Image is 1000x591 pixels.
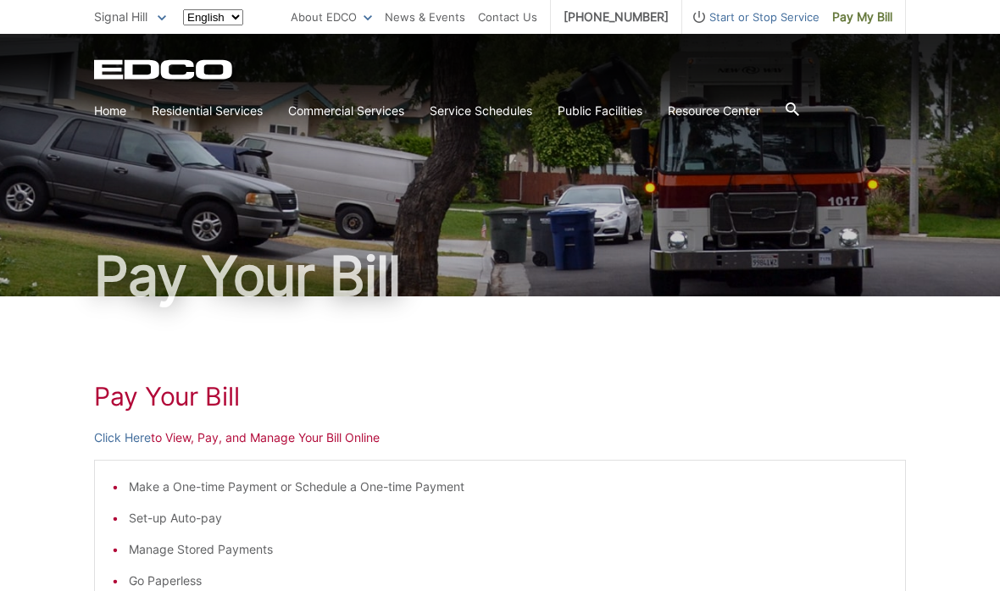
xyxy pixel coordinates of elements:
[94,249,906,303] h1: Pay Your Bill
[94,9,147,24] span: Signal Hill
[94,428,906,447] p: to View, Pay, and Manage Your Bill Online
[94,59,235,80] a: EDCD logo. Return to the homepage.
[558,102,642,120] a: Public Facilities
[832,8,892,26] span: Pay My Bill
[291,8,372,26] a: About EDCO
[129,509,888,527] li: Set-up Auto-pay
[385,8,465,26] a: News & Events
[288,102,404,120] a: Commercial Services
[152,102,263,120] a: Residential Services
[129,540,888,559] li: Manage Stored Payments
[94,428,151,447] a: Click Here
[94,102,126,120] a: Home
[430,102,532,120] a: Service Schedules
[129,572,888,590] li: Go Paperless
[668,102,760,120] a: Resource Center
[94,381,906,411] h1: Pay Your Bill
[183,9,243,25] select: Select a language
[129,478,888,496] li: Make a One-time Payment or Schedule a One-time Payment
[478,8,537,26] a: Contact Us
